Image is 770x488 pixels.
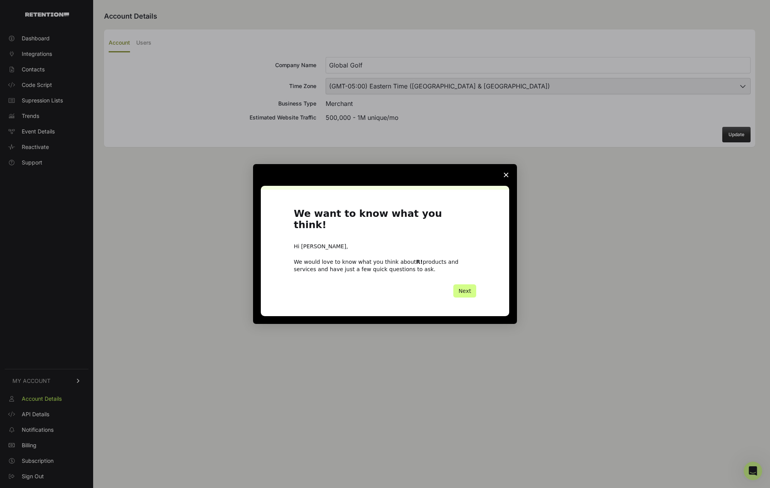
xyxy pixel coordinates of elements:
h1: We want to know what you think! [294,208,476,235]
span: Close survey [495,164,517,186]
b: R! [416,259,423,265]
div: Hi [PERSON_NAME], [294,243,476,251]
div: We would love to know what you think about products and services and have just a few quick questi... [294,258,476,272]
button: Next [453,284,476,298]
